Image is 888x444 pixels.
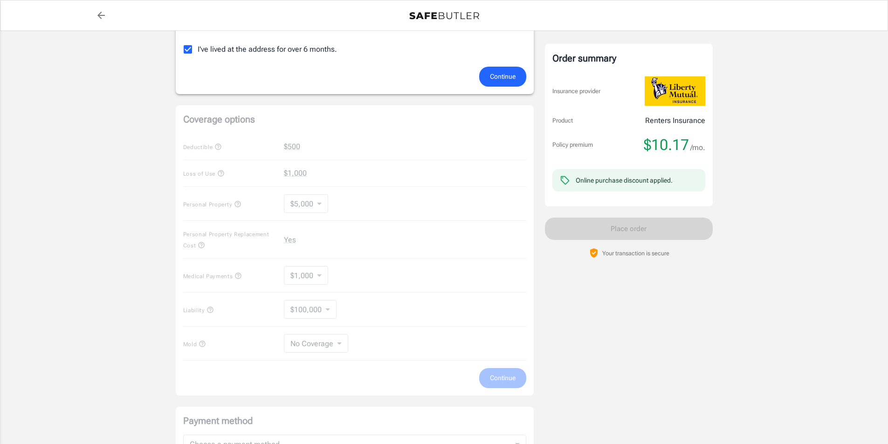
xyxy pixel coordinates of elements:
p: Insurance provider [552,87,600,96]
span: /mo. [690,141,705,154]
span: Continue [490,71,516,82]
p: Product [552,116,573,125]
a: back to quotes [92,6,110,25]
img: Liberty Mutual [645,76,705,106]
div: Online purchase discount applied. [576,176,673,185]
span: I've lived at the address for over 6 months. [198,44,337,55]
p: Your transaction is secure [602,249,669,258]
span: $10.17 [644,136,689,154]
img: Back to quotes [409,12,479,20]
p: Policy premium [552,140,593,150]
p: Renters Insurance [645,115,705,126]
div: Order summary [552,51,705,65]
button: Continue [479,67,526,87]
